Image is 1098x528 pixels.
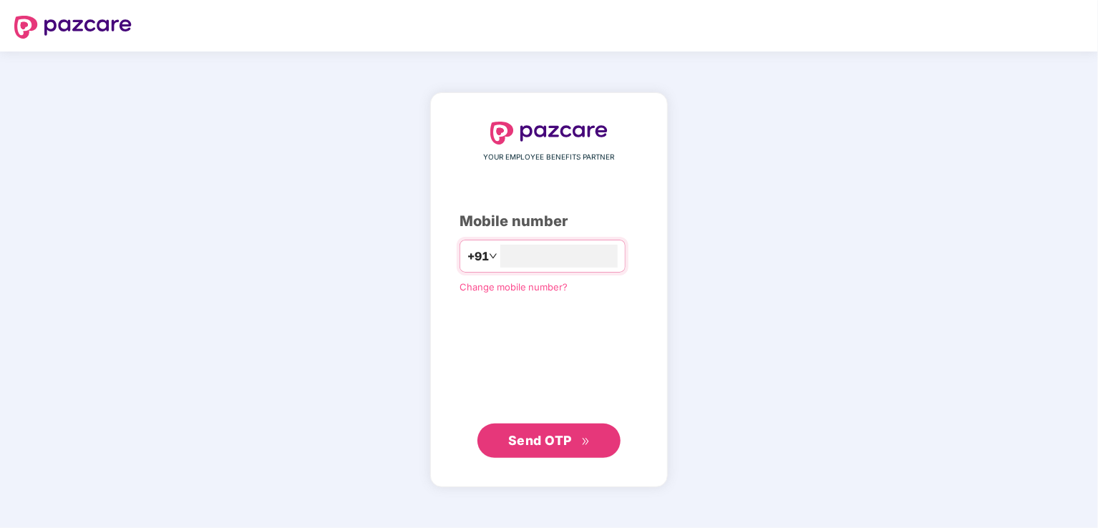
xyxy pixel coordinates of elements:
[508,433,572,448] span: Send OTP
[460,281,568,293] a: Change mobile number?
[14,16,132,39] img: logo
[489,252,497,260] span: down
[477,424,621,458] button: Send OTPdouble-right
[490,122,608,145] img: logo
[581,437,591,446] span: double-right
[460,210,638,233] div: Mobile number
[467,248,489,265] span: +91
[484,152,615,163] span: YOUR EMPLOYEE BENEFITS PARTNER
